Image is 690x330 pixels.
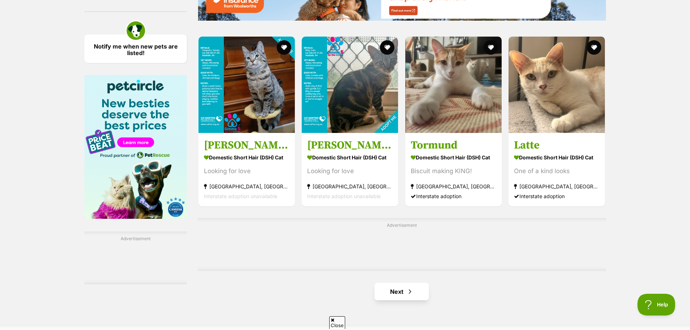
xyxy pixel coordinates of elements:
[405,133,502,206] a: Tormund Domestic Short Hair (DSH) Cat Biscuit making KING! [GEOGRAPHIC_DATA], [GEOGRAPHIC_DATA] I...
[514,166,599,176] div: One of a kind looks
[198,133,295,206] a: [PERSON_NAME] Just $50 Prices Will Rise Soon! Domestic Short Hair (DSH) Cat Looking for love [GEO...
[375,283,429,300] a: Next page
[302,133,398,206] a: [PERSON_NAME] Just $100 Limited Time! Domestic Short Hair (DSH) Cat Looking for love [GEOGRAPHIC_...
[637,294,676,316] iframe: Help Scout Beacon - Open
[514,152,599,163] strong: Domestic Short Hair (DSH) Cat
[307,166,393,176] div: Looking for love
[514,138,599,152] h3: Latte
[277,40,291,55] button: favourite
[411,152,496,163] strong: Domestic Short Hair (DSH) Cat
[204,181,289,191] strong: [GEOGRAPHIC_DATA], [GEOGRAPHIC_DATA]
[405,37,502,133] img: Tormund - Domestic Short Hair (DSH) Cat
[204,138,289,152] h3: [PERSON_NAME] Just $50 Prices Will Rise Soon!
[302,37,398,133] img: Billy Just $100 Limited Time! - Domestic Short Hair (DSH) Cat
[84,75,187,218] img: Pet Circle promo banner
[198,218,606,271] div: Advertisement
[329,316,345,329] span: Close
[307,138,393,152] h3: [PERSON_NAME] Just $100 Limited Time!
[84,231,187,284] div: Advertisement
[307,193,381,199] span: Interstate adoption unavailable
[307,181,393,191] strong: [GEOGRAPHIC_DATA], [GEOGRAPHIC_DATA]
[198,283,606,300] nav: Pagination
[204,152,289,163] strong: Domestic Short Hair (DSH) Cat
[204,193,277,199] span: Interstate adoption unavailable
[380,40,395,55] button: favourite
[484,40,498,55] button: favourite
[411,181,496,191] strong: [GEOGRAPHIC_DATA], [GEOGRAPHIC_DATA]
[84,34,187,63] a: Notify me when new pets are listed!
[411,191,496,201] div: Interstate adoption
[198,37,295,133] img: Cleopatra Just $50 Prices Will Rise Soon! - Domestic Short Hair (DSH) Cat
[509,133,605,206] a: Latte Domestic Short Hair (DSH) Cat One of a kind looks [GEOGRAPHIC_DATA], [GEOGRAPHIC_DATA] Inte...
[411,166,496,176] div: Biscuit making KING!
[307,152,393,163] strong: Domestic Short Hair (DSH) Cat
[587,40,602,55] button: favourite
[514,191,599,201] div: Interstate adoption
[509,37,605,133] img: Latte - Domestic Short Hair (DSH) Cat
[514,181,599,191] strong: [GEOGRAPHIC_DATA], [GEOGRAPHIC_DATA]
[204,166,289,176] div: Looking for love
[411,138,496,152] h3: Tormund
